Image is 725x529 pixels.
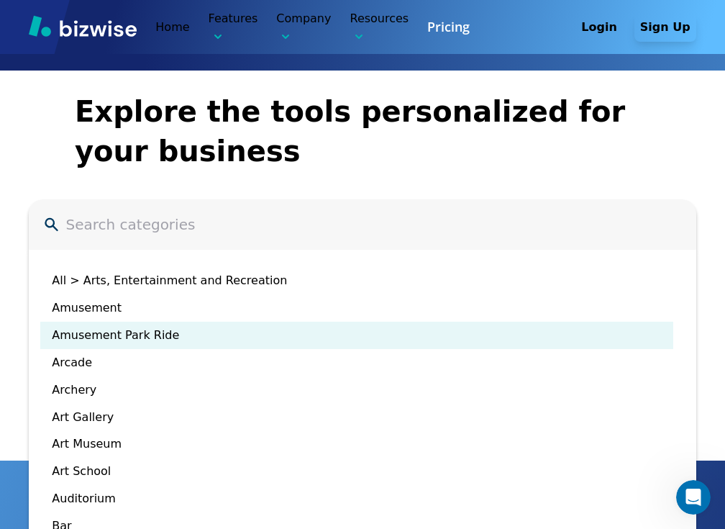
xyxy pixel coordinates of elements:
iframe: Intercom live chat [676,480,711,515]
img: Bizwise Logo [29,15,137,37]
div: All [52,273,66,289]
p: Art Gallery [52,410,672,425]
a: Login [575,20,634,34]
a: Pricing [427,18,470,36]
p: Art Museum [52,436,672,452]
div: Art Gallery [40,404,672,431]
p: Archery [52,382,672,398]
div: Auditorium [40,485,672,512]
p: Arcade [52,355,672,371]
p: Amusement [52,300,672,316]
p: Amusement Park Ride [52,327,672,343]
div: Amusement [40,294,672,322]
p: Auditorium [52,491,672,507]
div: Art School [40,458,672,485]
input: Search categories [65,214,681,235]
button: Login [575,13,623,42]
a: Home [155,20,189,34]
div: Amusement Park Ride [40,322,672,349]
h2: Explore the tools personalized for your business [75,92,650,171]
a: Sign Up [634,20,696,34]
p: Art School [52,464,672,479]
p: Resources [350,10,409,44]
div: Arcade [40,349,672,376]
div: Art Museum [40,430,672,458]
p: Features [209,10,258,44]
p: Company [276,10,331,44]
div: Archery [40,376,672,404]
p: > Arts, Entertainment and Recreation [52,273,672,289]
button: Sign Up [634,13,696,42]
